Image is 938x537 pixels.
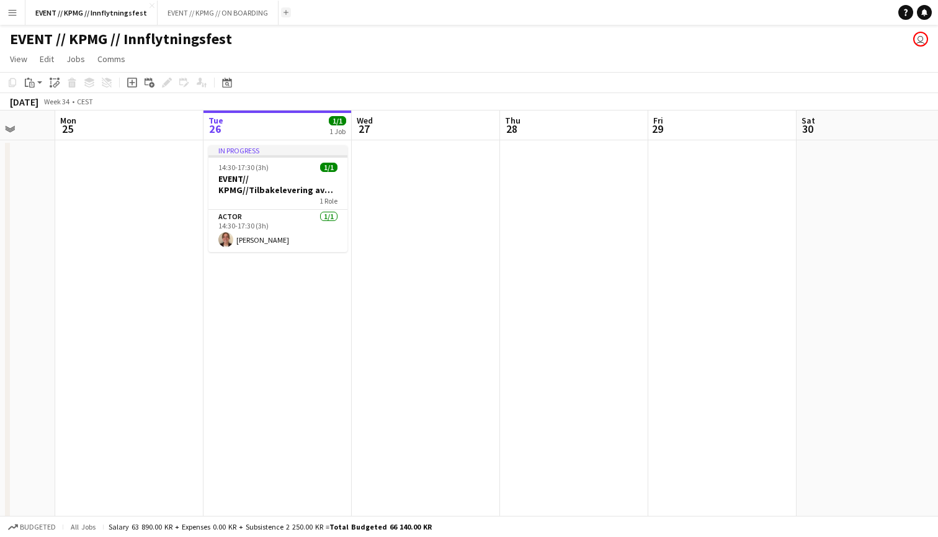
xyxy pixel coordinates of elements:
span: 14:30-17:30 (3h) [218,163,269,172]
span: 27 [355,122,373,136]
button: EVENT // KPMG // ON BOARDING [158,1,279,25]
app-user-avatar: Daniel Andersen [913,32,928,47]
div: 1 Job [329,127,346,136]
span: View [10,53,27,65]
span: 29 [651,122,663,136]
h1: EVENT // KPMG // Innflytningsfest [10,30,232,48]
span: 1 Role [319,196,337,205]
div: CEST [77,97,93,106]
span: Sat [802,115,815,126]
span: Total Budgeted 66 140.00 KR [329,522,432,531]
button: EVENT // KPMG // Innflytningsfest [25,1,158,25]
a: Edit [35,51,59,67]
span: Mon [60,115,76,126]
span: Thu [505,115,520,126]
span: 1/1 [329,116,346,125]
app-job-card: In progress14:30-17:30 (3h)1/1EVENT// KPMG//Tilbakelevering av ballonger.1 RoleActor1/114:30-17:3... [208,145,347,252]
span: 1/1 [320,163,337,172]
span: 26 [207,122,223,136]
a: Comms [92,51,130,67]
div: [DATE] [10,96,38,108]
a: Jobs [61,51,90,67]
span: All jobs [68,522,98,531]
h3: EVENT// KPMG//Tilbakelevering av ballonger. [208,173,347,196]
span: Wed [357,115,373,126]
app-card-role: Actor1/114:30-17:30 (3h)[PERSON_NAME] [208,210,347,252]
span: Tue [208,115,223,126]
span: Budgeted [20,523,56,531]
span: 30 [800,122,815,136]
div: Salary 63 890.00 KR + Expenses 0.00 KR + Subsistence 2 250.00 KR = [109,522,432,531]
span: 25 [58,122,76,136]
span: Week 34 [41,97,72,106]
span: Comms [97,53,125,65]
div: In progress [208,145,347,155]
span: Fri [653,115,663,126]
span: 28 [503,122,520,136]
button: Budgeted [6,520,58,534]
a: View [5,51,32,67]
span: Jobs [66,53,85,65]
span: Edit [40,53,54,65]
